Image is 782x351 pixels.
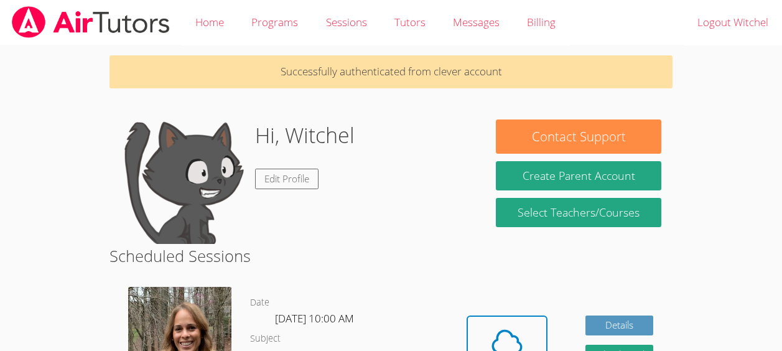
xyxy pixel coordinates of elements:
button: Contact Support [496,119,661,154]
dt: Date [250,295,269,311]
img: airtutors_banner-c4298cdbf04f3fff15de1276eac7730deb9818008684d7c2e4769d2f7ddbe033.png [11,6,171,38]
a: Select Teachers/Courses [496,198,661,227]
p: Successfully authenticated from clever account [109,55,673,88]
a: Edit Profile [255,169,319,189]
a: Details [585,316,654,336]
h2: Scheduled Sessions [109,244,673,268]
h1: Hi, Witchel [255,119,355,151]
span: [DATE] 10:00 AM [275,311,354,325]
img: default.png [121,119,245,244]
button: Create Parent Account [496,161,661,190]
dt: Subject [250,331,281,347]
span: Messages [453,15,500,29]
